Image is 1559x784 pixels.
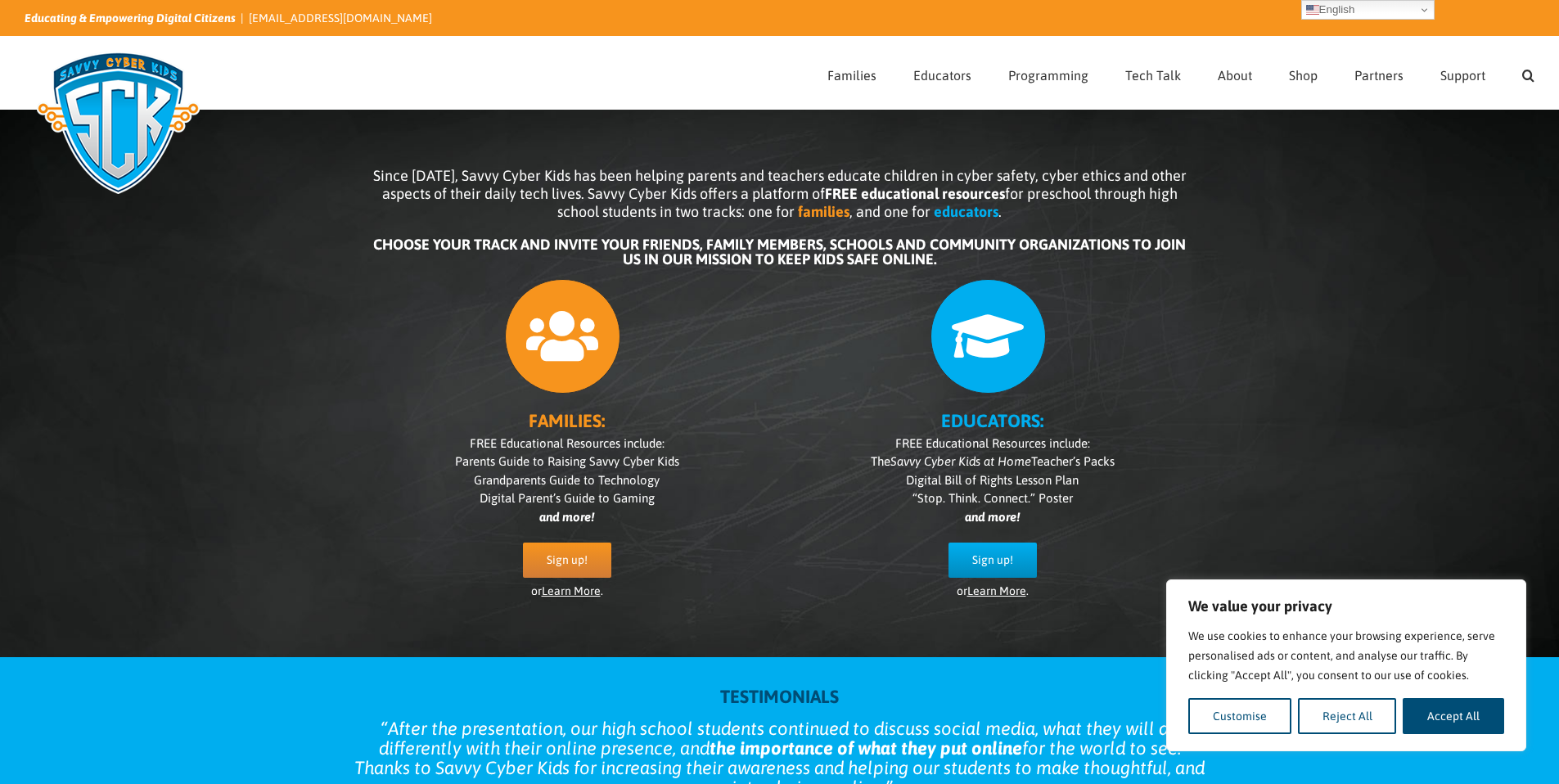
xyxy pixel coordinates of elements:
span: FREE Educational Resources include: [895,436,1090,450]
span: Digital Parent’s Guide to Gaming [480,491,655,505]
span: Educators [913,69,971,82]
i: Educating & Empowering Digital Citizens [25,11,236,25]
span: or . [957,584,1029,597]
span: About [1218,69,1252,82]
nav: Main Menu [827,37,1534,109]
i: and more! [539,510,594,524]
span: Sign up! [547,553,588,567]
span: or . [531,584,603,597]
span: Programming [1008,69,1088,82]
a: About [1218,37,1252,109]
span: . [998,203,1002,220]
a: Sign up! [948,543,1037,578]
b: families [798,203,849,220]
b: FAMILIES: [529,410,605,431]
a: Search [1522,37,1534,109]
span: Families [827,69,876,82]
b: EDUCATORS: [941,410,1043,431]
span: “Stop. Think. Connect.” Poster [912,491,1073,505]
a: Sign up! [523,543,611,578]
a: Educators [913,37,971,109]
a: [EMAIL_ADDRESS][DOMAIN_NAME] [249,11,432,25]
b: FREE educational resources [825,185,1005,202]
i: and more! [965,510,1020,524]
strong: TESTIMONIALS [720,686,839,707]
b: educators [934,203,998,220]
button: Accept All [1403,698,1504,734]
img: Savvy Cyber Kids Logo [25,41,212,205]
span: Shop [1289,69,1318,82]
span: Since [DATE], Savvy Cyber Kids has been helping parents and teachers educate children in cyber sa... [373,167,1187,220]
span: The Teacher’s Packs [871,454,1115,468]
a: Support [1440,37,1485,109]
a: Programming [1008,37,1088,109]
a: Shop [1289,37,1318,109]
span: Sign up! [972,553,1013,567]
span: FREE Educational Resources include: [470,436,665,450]
span: Digital Bill of Rights Lesson Plan [906,473,1079,487]
a: Learn More [967,584,1026,597]
span: Parents Guide to Raising Savvy Cyber Kids [455,454,679,468]
button: Reject All [1298,698,1397,734]
a: Learn More [542,584,601,597]
span: Grandparents Guide to Technology [474,473,660,487]
span: , and one for [849,203,930,220]
a: Partners [1354,37,1404,109]
button: Customise [1188,698,1291,734]
strong: the importance of what they put online [710,737,1022,759]
i: Savvy Cyber Kids at Home [890,454,1031,468]
a: Tech Talk [1125,37,1181,109]
p: We value your privacy [1188,597,1504,616]
b: CHOOSE YOUR TRACK AND INVITE YOUR FRIENDS, FAMILY MEMBERS, SCHOOLS AND COMMUNITY ORGANIZATIONS TO... [373,236,1186,268]
span: Partners [1354,69,1404,82]
img: en [1306,3,1319,16]
span: Support [1440,69,1485,82]
span: Tech Talk [1125,69,1181,82]
a: Families [827,37,876,109]
p: We use cookies to enhance your browsing experience, serve personalised ads or content, and analys... [1188,626,1504,685]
